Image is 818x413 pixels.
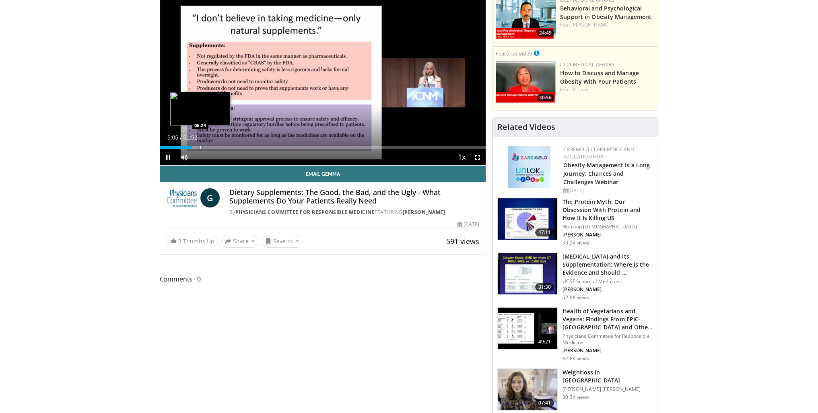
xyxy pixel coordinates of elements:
[453,149,470,165] button: Playback Rate
[262,235,303,248] button: Save to
[498,308,557,349] img: 606f2b51-b844-428b-aa21-8c0c72d5a896.150x105_q85_crop-smart_upscale.jpg
[563,347,653,354] p: [PERSON_NAME]
[160,166,486,182] a: Email Gemma
[498,369,557,411] img: 9983fed1-7565-45be-8934-aef1103ce6e2.150x105_q85_crop-smart_upscale.jpg
[563,232,653,238] p: [PERSON_NAME]
[497,307,653,362] a: 49:21 Health of Vegetarians and Vegans: Findings From EPIC-[GEOGRAPHIC_DATA] and Othe… Physicians...
[537,94,554,101] span: 30:56
[167,235,218,247] a: 3 Thumbs Up
[563,224,653,230] p: Houston [DEMOGRAPHIC_DATA]
[560,86,655,93] div: Feat.
[535,228,554,236] span: 47:11
[496,61,556,103] img: c98a6a29-1ea0-4bd5-8cf5-4d1e188984a7.png.150x105_q85_crop-smart_upscale.png
[221,235,259,248] button: Share
[560,61,614,68] a: Lilly Medical Affairs
[560,21,655,29] div: Feat.
[497,122,555,132] h4: Related Videos
[176,149,192,165] button: Mute
[470,149,486,165] button: Fullscreen
[563,394,589,401] p: 30.3K views
[160,149,176,165] button: Pause
[496,61,556,103] a: 30:56
[497,253,653,301] a: 31:30 [MEDICAL_DATA] and its Supplementation: Where is the Evidence and Should … UCSF School of M...
[563,278,653,285] p: UCSF School of Medicine
[403,209,445,216] a: [PERSON_NAME]
[160,146,486,149] div: Progress Bar
[180,134,182,141] span: /
[457,221,479,228] div: [DATE]
[560,69,639,85] a: How to Discuss and Manage Obesity With Your Patients
[563,333,653,346] p: Physicians Committee for Responsible Medicine
[167,134,178,141] span: 5:05
[229,188,479,205] h4: Dietary Supplements: The Good, the Bad, and the Ugly - What Supplements Do Your Patients Really Need
[446,236,479,246] span: 591 views
[563,386,653,392] p: [PERSON_NAME] [PERSON_NAME]
[229,209,479,216] div: By FEATURING
[563,198,653,222] h3: The Protein Myth: Our Obsession With Protein and How It Is Killing US
[497,198,653,246] a: 47:11 The Protein Myth: Our Obsession With Protein and How It Is Killing US Houston [DEMOGRAPHIC_...
[508,146,550,188] img: 45df64a9-a6de-482c-8a90-ada250f7980c.png.150x105_q85_autocrop_double_scale_upscale_version-0.2.jpg
[167,188,197,208] img: Physicians Committee for Responsible Medicine
[497,368,653,411] a: 07:41 Weightloss in [GEOGRAPHIC_DATA] [PERSON_NAME] [PERSON_NAME] 30.3K views
[563,307,653,331] h3: Health of Vegetarians and Vegans: Findings From EPIC-[GEOGRAPHIC_DATA] and Othe…
[496,50,532,57] small: Featured Video
[235,209,375,216] a: Physicians Committee for Responsible Medicine
[563,368,653,384] h3: Weightloss in [GEOGRAPHIC_DATA]
[170,92,231,125] img: image.jpeg
[563,240,589,246] p: 93.3K views
[571,21,610,28] a: [PERSON_NAME]
[200,188,220,208] a: G
[563,146,634,160] a: CaReMeLO Conference and Education Hub
[537,29,554,37] span: 24:49
[563,294,589,301] p: 52.8K views
[560,4,651,21] a: Behavioral and Psychological Support in Obesity Management
[178,237,181,245] span: 3
[535,399,554,407] span: 07:41
[563,161,650,186] a: Obesity Management is a Long Journey: Chances and Challenges Webinar
[160,274,486,284] span: Comments 0
[563,253,653,277] h3: [MEDICAL_DATA] and its Supplementation: Where is the Evidence and Should …
[535,338,554,346] span: 49:21
[571,86,589,93] a: M. Look
[563,286,653,293] p: [PERSON_NAME]
[498,198,557,240] img: b7b8b05e-5021-418b-a89a-60a270e7cf82.150x105_q85_crop-smart_upscale.jpg
[563,187,651,194] div: [DATE]
[183,134,197,141] span: 51:52
[498,253,557,295] img: 4bb25b40-905e-443e-8e37-83f056f6e86e.150x105_q85_crop-smart_upscale.jpg
[563,355,589,362] p: 32.8K views
[535,283,554,291] span: 31:30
